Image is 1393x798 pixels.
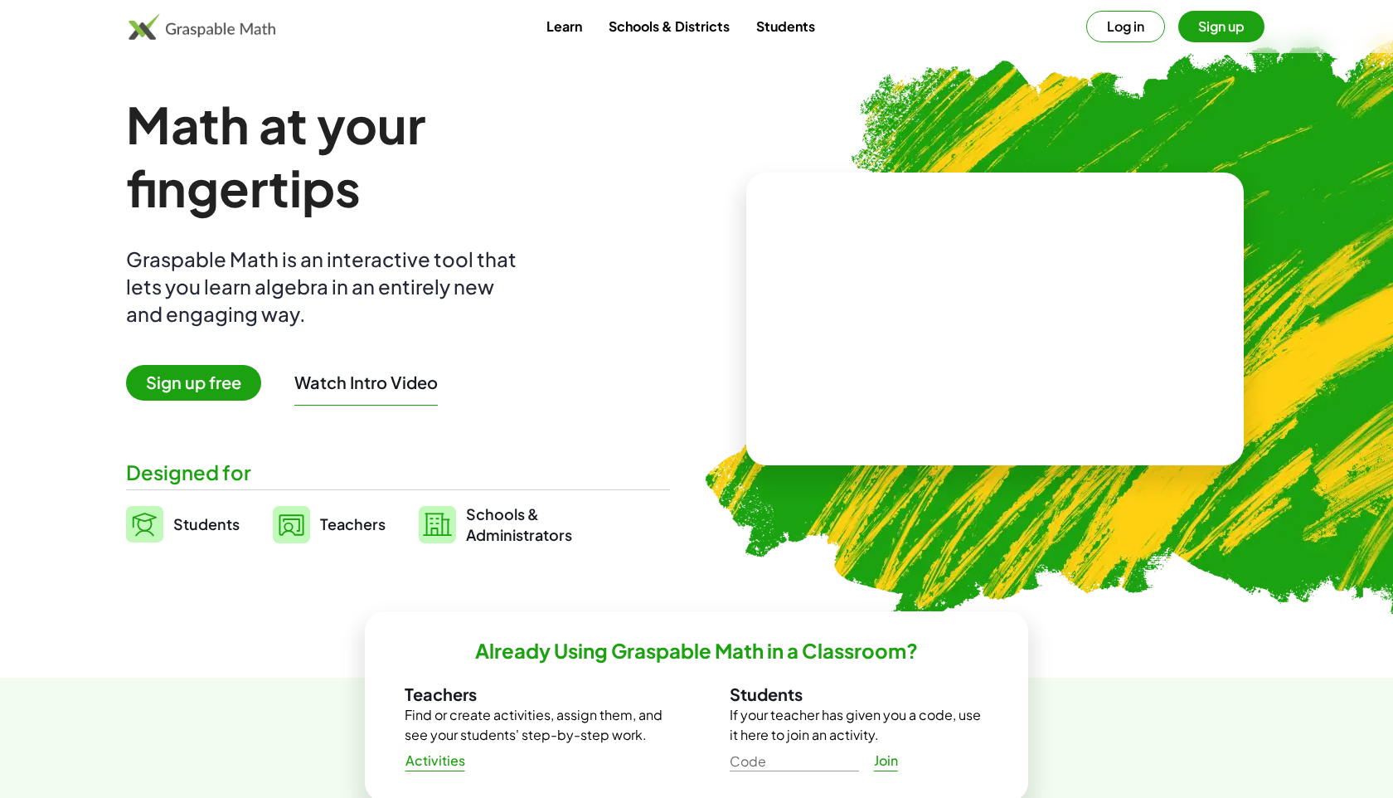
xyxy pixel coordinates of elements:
[405,752,465,770] span: Activities
[126,506,163,543] img: svg%3e
[126,504,240,545] a: Students
[419,506,456,543] img: svg%3e
[391,746,478,776] a: Activities
[126,459,670,486] div: Designed for
[405,705,663,745] p: Find or create activities, assign them, and see your students' step-by-step work.
[126,246,524,328] div: Graspable Math is an interactive tool that lets you learn algebra in an entirely new and engaging...
[320,514,386,533] span: Teachers
[475,638,918,664] h2: Already Using Graspable Math in a Classroom?
[294,372,438,393] button: Watch Intro Video
[859,746,912,776] a: Join
[273,506,310,543] img: svg%3e
[273,504,386,545] a: Teachers
[730,684,988,705] h3: Students
[126,365,261,401] span: Sign up free
[1086,11,1165,42] button: Log in
[743,11,828,41] a: Students
[873,752,898,770] span: Join
[1178,11,1264,42] button: Sign up
[871,257,1119,382] video: What is this? This is dynamic math notation. Dynamic math notation plays a central role in how Gr...
[595,11,743,41] a: Schools & Districts
[730,705,988,745] p: If your teacher has given you a code, use it here to join an activity.
[405,684,663,705] h3: Teachers
[173,514,240,533] span: Students
[466,504,572,545] span: Schools & Administrators
[126,93,653,219] h1: Math at your fingertips
[419,504,572,545] a: Schools &Administrators
[533,11,595,41] a: Learn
